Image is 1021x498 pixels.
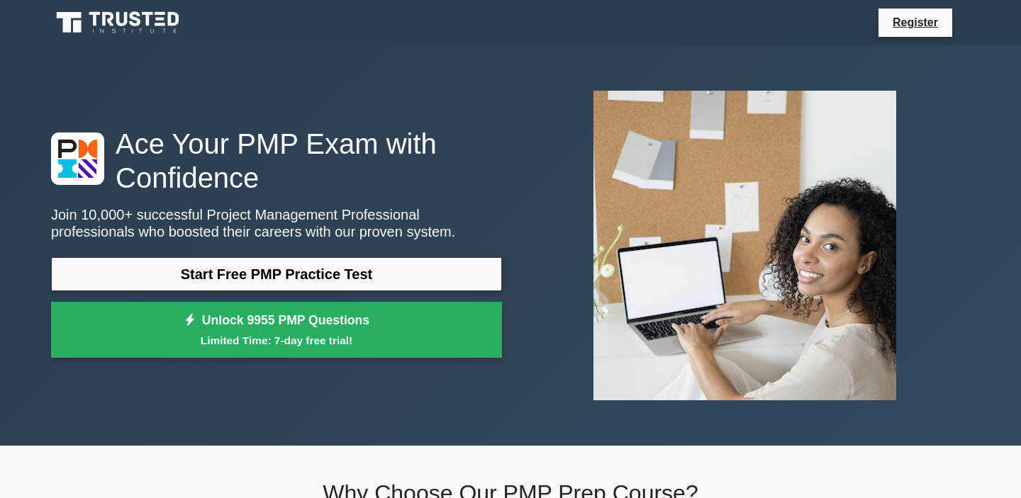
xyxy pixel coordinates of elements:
small: Limited Time: 7-day free trial! [69,332,484,349]
h1: Ace Your PMP Exam with Confidence [51,127,502,195]
p: Join 10,000+ successful Project Management Professional professionals who boosted their careers w... [51,206,502,240]
a: Register [884,13,947,31]
a: Unlock 9955 PMP QuestionsLimited Time: 7-day free trial! [51,302,502,358]
a: Start Free PMP Practice Test [51,257,502,291]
